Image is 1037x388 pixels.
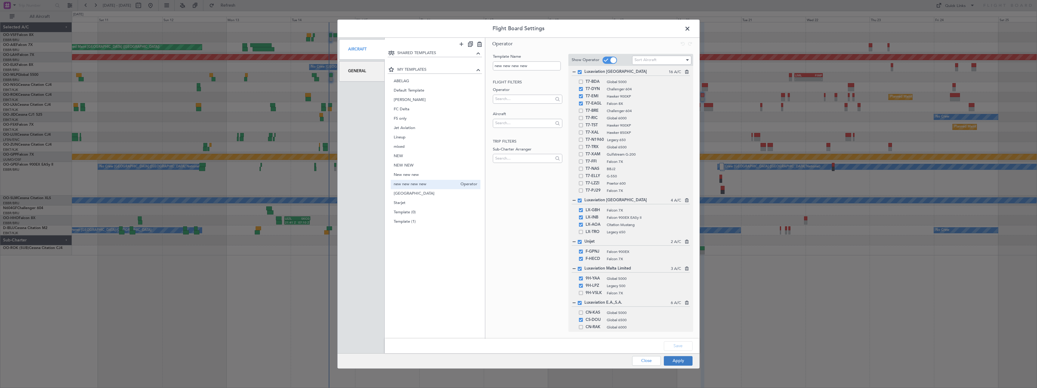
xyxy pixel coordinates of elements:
span: Citation Mustang [607,222,690,228]
span: Legacy 650 [607,229,690,235]
span: Challenger 604 [607,86,690,92]
span: Falcon 900EX EASy II [607,215,690,220]
span: T7-TRX [586,144,604,151]
span: 6 A/C [671,300,681,306]
span: Falcon 7X [607,208,690,213]
span: Falcon 7X [607,256,690,262]
span: [GEOGRAPHIC_DATA] [394,191,478,197]
span: T7-NAS [586,165,604,173]
span: Luxaviation [GEOGRAPHIC_DATA] [584,197,671,203]
h2: Trip filters [493,139,562,145]
span: mixed [394,144,478,150]
span: LX-GBH [586,207,604,214]
span: Falcon 8X [607,101,690,106]
span: F-HECD [586,255,604,263]
span: T7-XAL [586,129,604,136]
span: T7-XAM [586,151,604,158]
span: T7-DYN [586,86,604,93]
span: T7-BRE [586,107,604,115]
span: SHARED TEMPLATES [397,50,475,56]
h2: Flight filters [493,79,562,86]
span: New new new [394,172,478,178]
span: 16 A/C [669,69,681,75]
input: Search... [495,118,553,128]
span: CN-RAK [586,324,604,331]
span: Falcon 900EX [607,249,690,254]
span: Legacy 650 [607,137,690,143]
span: Falcon 7X [607,188,690,193]
span: 2 A/C [671,239,681,245]
span: ABELAG [394,78,478,85]
button: Close [632,356,661,366]
span: T7-EMI [586,93,604,100]
span: T7-PJ29 [586,187,604,194]
span: Lineup [394,134,478,141]
span: LX-INB [586,214,604,221]
span: NEW NEW [394,163,478,169]
span: new new new new [394,181,458,188]
div: Aircraft [339,39,385,60]
span: Global 6000 [607,115,690,121]
span: Template (0) [394,209,478,216]
span: Global 6500 [607,144,690,150]
span: T7-TST [586,122,604,129]
span: Starjet [394,200,478,206]
span: 3 A/C [671,266,681,272]
input: Search... [495,154,553,163]
span: T7-FFI [586,158,604,165]
span: F-GPNJ [586,248,604,255]
span: 9H-LPZ [586,282,604,289]
span: Luxaviation [GEOGRAPHIC_DATA] [584,69,669,75]
span: FS only [394,116,478,122]
span: Global 5000 [607,276,690,281]
span: Global 6500 [607,317,690,323]
span: T7-ELLY [586,173,604,180]
span: Unijet [584,239,671,245]
span: 9H-YAA [586,275,604,282]
span: BBJ2 [607,166,690,172]
span: NEW [394,153,478,160]
label: Sub-Charter Arranger [493,147,562,153]
span: Hawker 900XP [607,123,690,128]
span: Praetor 600 [607,181,690,186]
label: Show Operator [572,57,599,63]
span: Falcon 7X [607,159,690,164]
span: Falcon 7X [607,290,690,296]
span: MY TEMPLATES [397,67,475,73]
label: Operator [493,87,562,93]
label: Template Name [493,54,562,60]
span: T7-BDA [586,78,604,86]
span: Operator [457,181,477,188]
span: Sort Aircraft [635,57,657,63]
div: General [339,61,385,81]
button: Apply [664,356,693,366]
span: Operator [492,40,513,47]
span: Hawker 850XP [607,130,690,135]
span: Hawker 900XP [607,94,690,99]
span: T7-LZZI [586,180,604,187]
span: T7-RIC [586,115,604,122]
span: Global 6000 [607,325,690,330]
input: Search... [495,94,553,103]
span: T7-EAGL [586,100,604,107]
span: G-550 [607,173,690,179]
span: CN-KAS [586,309,604,316]
span: Jet Aviation [394,125,478,131]
span: Template (1) [394,219,478,225]
span: Luxaviation Malta Limited [584,266,671,272]
span: LX-TRO [586,228,604,236]
span: Global 5000 [607,79,690,85]
span: 4 A/C [671,198,681,204]
label: Aircraft [493,111,562,117]
span: CS-JHH [586,331,604,338]
span: [PERSON_NAME] [394,97,478,103]
span: 9H-VSLK [586,289,604,297]
span: Default Template [394,88,478,94]
span: Legacy 500 [607,283,690,289]
span: Global 5000 [607,310,690,315]
span: Challenger 604 [607,108,690,114]
span: T7-N1960 [586,136,604,144]
span: CS-DOU [586,316,604,324]
span: FC Delta [394,106,478,113]
span: LX-AOA [586,221,604,228]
